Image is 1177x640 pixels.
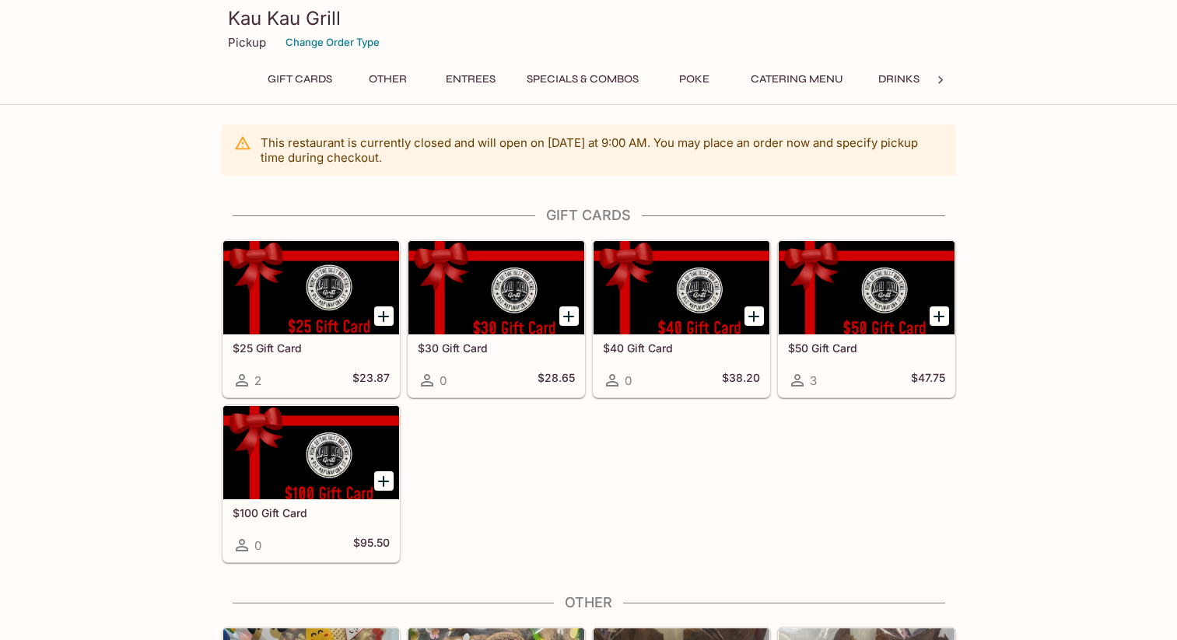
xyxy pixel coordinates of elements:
button: Change Order Type [278,30,387,54]
span: 3 [810,373,817,388]
h5: $95.50 [353,536,390,554]
h5: $100 Gift Card [233,506,390,519]
div: $30 Gift Card [408,241,584,334]
h4: Gift Cards [222,207,956,224]
span: 0 [440,373,447,388]
button: Other [353,68,423,90]
h5: $25 Gift Card [233,341,390,355]
button: Add $100 Gift Card [374,471,394,491]
span: 0 [625,373,632,388]
div: $25 Gift Card [223,241,399,334]
button: Catering Menu [742,68,852,90]
h5: $38.20 [722,371,760,390]
p: This restaurant is currently closed and will open on [DATE] at 9:00 AM . You may place an order n... [261,135,944,165]
h5: $30 Gift Card [418,341,575,355]
h5: $50 Gift Card [788,341,945,355]
button: Drinks [864,68,934,90]
button: Add $40 Gift Card [744,306,764,326]
button: Specials & Combos [518,68,647,90]
div: $40 Gift Card [594,241,769,334]
a: $50 Gift Card3$47.75 [778,240,955,397]
button: Add $50 Gift Card [930,306,949,326]
button: Add $25 Gift Card [374,306,394,326]
h5: $47.75 [911,371,945,390]
button: Entrees [436,68,506,90]
h5: $28.65 [538,371,575,390]
span: 0 [254,538,261,553]
div: $50 Gift Card [779,241,955,334]
h5: $40 Gift Card [603,341,760,355]
p: Pickup [228,35,266,50]
h3: Kau Kau Grill [228,6,950,30]
span: 2 [254,373,261,388]
h4: Other [222,594,956,611]
button: Poke [660,68,730,90]
a: $100 Gift Card0$95.50 [222,405,400,562]
a: $40 Gift Card0$38.20 [593,240,770,397]
button: Add $30 Gift Card [559,306,579,326]
a: $30 Gift Card0$28.65 [408,240,585,397]
div: $100 Gift Card [223,406,399,499]
button: Gift Cards [259,68,341,90]
a: $25 Gift Card2$23.87 [222,240,400,397]
h5: $23.87 [352,371,390,390]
